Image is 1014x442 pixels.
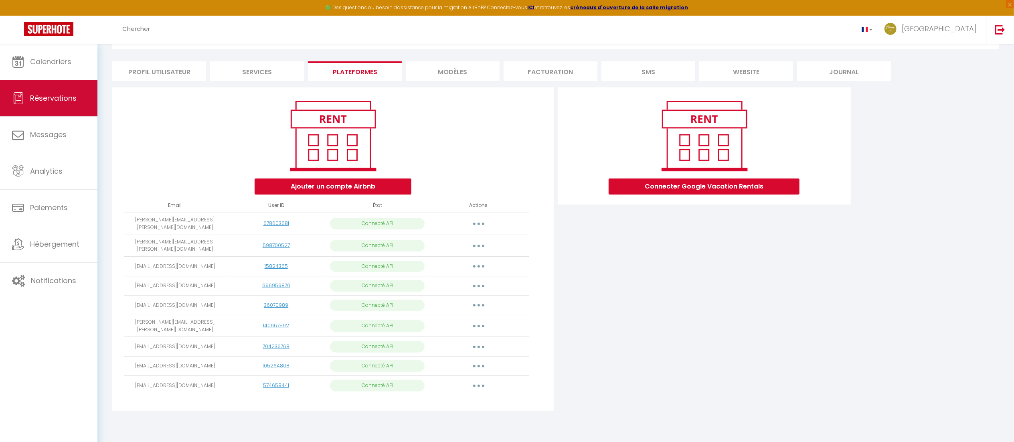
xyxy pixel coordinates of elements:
span: Notifications [31,276,76,286]
th: User ID [226,199,327,213]
button: Connecter Google Vacation Rentals [609,178,799,195]
span: Réservations [30,93,77,103]
p: Connecté API [330,380,425,391]
span: Hébergement [30,239,79,249]
img: rent.png [653,97,755,174]
p: Connecté API [330,300,425,311]
td: [EMAIL_ADDRESS][DOMAIN_NAME] [124,276,225,296]
td: [EMAIL_ADDRESS][DOMAIN_NAME] [124,257,225,276]
a: 696959870 [262,282,290,289]
img: logout [995,24,1005,34]
a: 15824365 [265,263,288,270]
a: 140967592 [263,322,289,329]
li: SMS [601,61,695,81]
td: [EMAIL_ADDRESS][DOMAIN_NAME] [124,376,225,395]
a: ICI [527,4,534,11]
li: Services [210,61,304,81]
li: Facturation [504,61,597,81]
img: Super Booking [24,22,73,36]
th: État [327,199,428,213]
td: [PERSON_NAME][EMAIL_ADDRESS][PERSON_NAME][DOMAIN_NAME] [124,213,225,235]
a: 105264808 [263,362,289,369]
li: MODÈLES [406,61,500,81]
span: Paiements [30,203,68,213]
span: Chercher [122,24,150,33]
th: Email [124,199,225,213]
span: [GEOGRAPHIC_DATA] [902,24,977,34]
li: Journal [797,61,891,81]
p: Connecté API [330,218,425,229]
p: Connecté API [330,320,425,332]
a: 678603681 [263,220,289,227]
a: 704236768 [263,343,289,350]
p: Connecté API [330,280,425,292]
span: Messages [30,130,67,140]
button: Ajouter un compte Airbnb [255,178,411,195]
p: Connecté API [330,341,425,353]
td: [EMAIL_ADDRESS][DOMAIN_NAME] [124,337,225,357]
a: 36070989 [264,302,288,308]
span: Analytics [30,166,63,176]
span: Calendriers [30,57,71,67]
button: Ouvrir le widget de chat LiveChat [6,3,30,27]
a: ... [GEOGRAPHIC_DATA] [878,16,987,44]
a: Chercher [116,16,156,44]
a: 574658441 [263,382,289,389]
img: rent.png [282,97,384,174]
img: ... [884,23,897,35]
td: [PERSON_NAME][EMAIL_ADDRESS][PERSON_NAME][DOMAIN_NAME] [124,315,225,337]
li: Plateformes [308,61,402,81]
a: créneaux d'ouverture de la salle migration [570,4,688,11]
li: Profil Utilisateur [112,61,206,81]
td: [EMAIL_ADDRESS][DOMAIN_NAME] [124,296,225,315]
p: Connecté API [330,240,425,251]
p: Connecté API [330,261,425,272]
td: [PERSON_NAME][EMAIL_ADDRESS][PERSON_NAME][DOMAIN_NAME] [124,235,225,257]
th: Actions [428,199,529,213]
li: website [699,61,793,81]
p: Connecté API [330,360,425,372]
a: 598700527 [263,242,290,249]
td: [EMAIL_ADDRESS][DOMAIN_NAME] [124,356,225,376]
